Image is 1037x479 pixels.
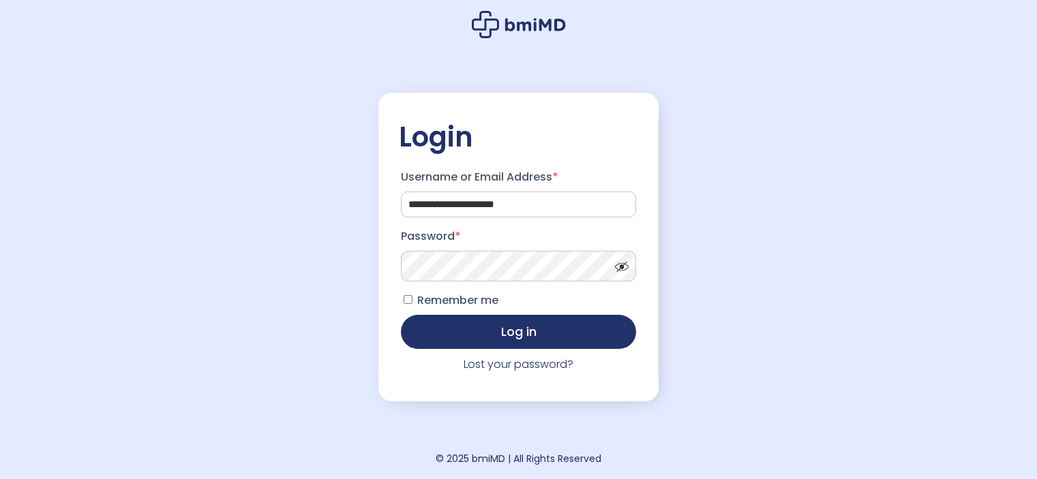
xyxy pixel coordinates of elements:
[401,315,636,349] button: Log in
[401,226,636,247] label: Password
[401,166,636,188] label: Username or Email Address
[417,292,498,308] span: Remember me
[399,120,638,154] h2: Login
[464,356,573,372] a: Lost your password?
[436,449,601,468] div: © 2025 bmiMD | All Rights Reserved
[404,295,412,304] input: Remember me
